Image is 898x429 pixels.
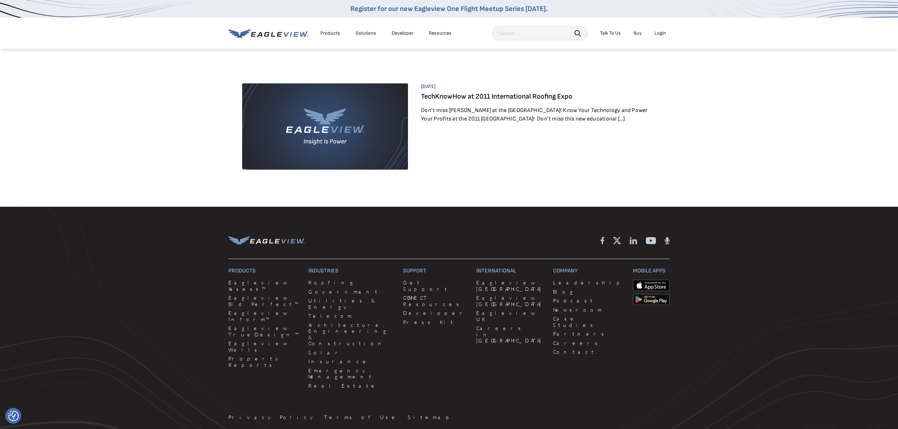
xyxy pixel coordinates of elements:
[403,319,468,325] a: Press Kit
[553,289,624,295] a: Blog
[654,30,666,36] div: Login
[356,30,376,36] div: Solutions
[553,331,624,337] a: Partners
[228,414,316,421] a: Privacy Policy
[553,307,624,313] a: Newsroom
[242,83,408,170] img: ev-default-img
[228,325,300,337] a: Eagleview TrueDesign™
[421,83,649,90] span: [DATE]
[228,355,300,368] a: Property Reports
[553,340,624,346] a: Careers
[308,358,395,365] a: Insurance
[553,298,624,304] a: Podcast
[476,325,544,344] a: Careers in [GEOGRAPHIC_DATA]
[633,268,670,274] h3: Mobile Apps
[308,289,395,295] a: Government
[476,268,544,274] h3: International
[403,295,468,307] a: CONNECT Resources
[421,92,572,101] a: TechKnowHow at 2011 International Roofing Expo
[553,349,624,355] a: Contact
[403,268,468,274] h3: Support
[308,298,395,310] a: Utilities & Energy
[308,368,395,380] a: Emergency Management
[228,340,300,353] a: Eagleview Walls
[324,414,399,421] a: Terms of Use
[228,280,300,292] a: Eagleview Assess™
[308,313,395,319] a: Telecom
[8,411,19,421] img: Revisit consent button
[476,280,544,292] a: Eagleview [GEOGRAPHIC_DATA]
[308,322,395,347] a: Architecture, Engineering & Construction
[403,310,468,316] a: Developer
[429,30,451,36] div: Resources
[600,30,621,36] div: Talk To Us
[308,268,395,274] h3: Industries
[476,310,544,322] a: Eagleview UK
[492,26,588,40] input: Search
[553,280,624,286] a: Leadership
[634,30,642,36] a: Buy
[8,411,19,421] button: Consent Preferences
[308,349,395,356] a: Solar
[553,268,624,274] h3: Company
[228,295,300,307] a: Eagleview Bid Perfect™
[308,383,395,389] a: Real Estate
[553,316,624,328] a: Case Studies
[421,106,649,123] p: Don’t miss [PERSON_NAME] at the [GEOGRAPHIC_DATA]! Know Your Technology and Power Your Profits at...
[392,30,413,36] a: Developer
[408,414,454,421] a: Sitemap
[476,295,544,307] a: Eagleview [GEOGRAPHIC_DATA]
[228,268,300,274] h3: Products
[350,5,548,13] a: Register for our new Eagleview One Flight Meetup Series [DATE].
[633,280,670,291] img: apple-app-store.png
[228,310,300,322] a: Eagleview Inform™
[320,30,340,36] div: Products
[308,280,395,286] a: Roofing
[633,294,670,305] img: google-play-store_b9643a.png
[403,280,468,292] a: Get Support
